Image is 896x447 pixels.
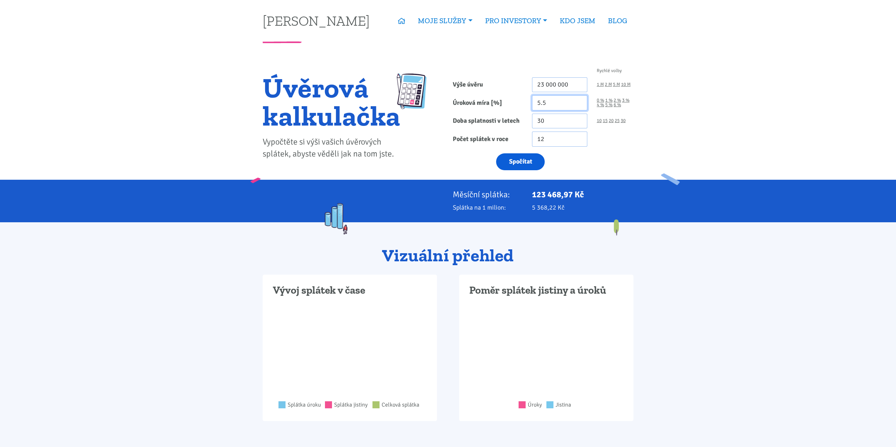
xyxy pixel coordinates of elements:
[615,119,620,123] a: 25
[469,284,623,297] h3: Poměr splátek jistiny a úroků
[532,190,633,199] p: 123 468,97 Kč
[496,153,545,171] button: Spočítat
[273,284,427,297] h3: Vývoj splátek v čase
[553,13,602,29] a: KDO JSEM
[448,77,527,92] label: Výše úvěru
[453,190,522,199] p: Měsíční splátka:
[613,82,620,87] a: 5 M
[603,119,608,123] a: 15
[263,14,370,27] a: [PERSON_NAME]
[412,13,478,29] a: MOJE SLUŽBY
[602,13,633,29] a: BLOG
[263,246,633,265] h2: Vizuální přehled
[622,98,629,103] a: 3 %
[621,119,626,123] a: 30
[597,98,604,103] a: 0 %
[605,98,613,103] a: 1 %
[597,82,604,87] a: 1 M
[263,74,400,130] h1: Úvěrová kalkulačka
[597,69,622,73] span: Rychlé volby
[614,98,621,103] a: 2 %
[532,203,633,212] p: 5 368,22 Kč
[614,103,621,107] a: 6 %
[621,82,631,87] a: 10 M
[453,203,522,212] p: Splátka na 1 milion:
[605,103,613,107] a: 5 %
[263,136,400,160] p: Vypočtěte si výši vašich úvěrových splátek, abyste věděli jak na tom jste.
[609,119,614,123] a: 20
[448,132,527,147] label: Počet splátek v roce
[597,103,604,107] a: 4 %
[597,119,602,123] a: 10
[448,95,527,110] label: Úroková míra [%]
[448,114,527,129] label: Doba splatnosti v letech
[605,82,612,87] a: 2 M
[479,13,553,29] a: PRO INVESTORY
